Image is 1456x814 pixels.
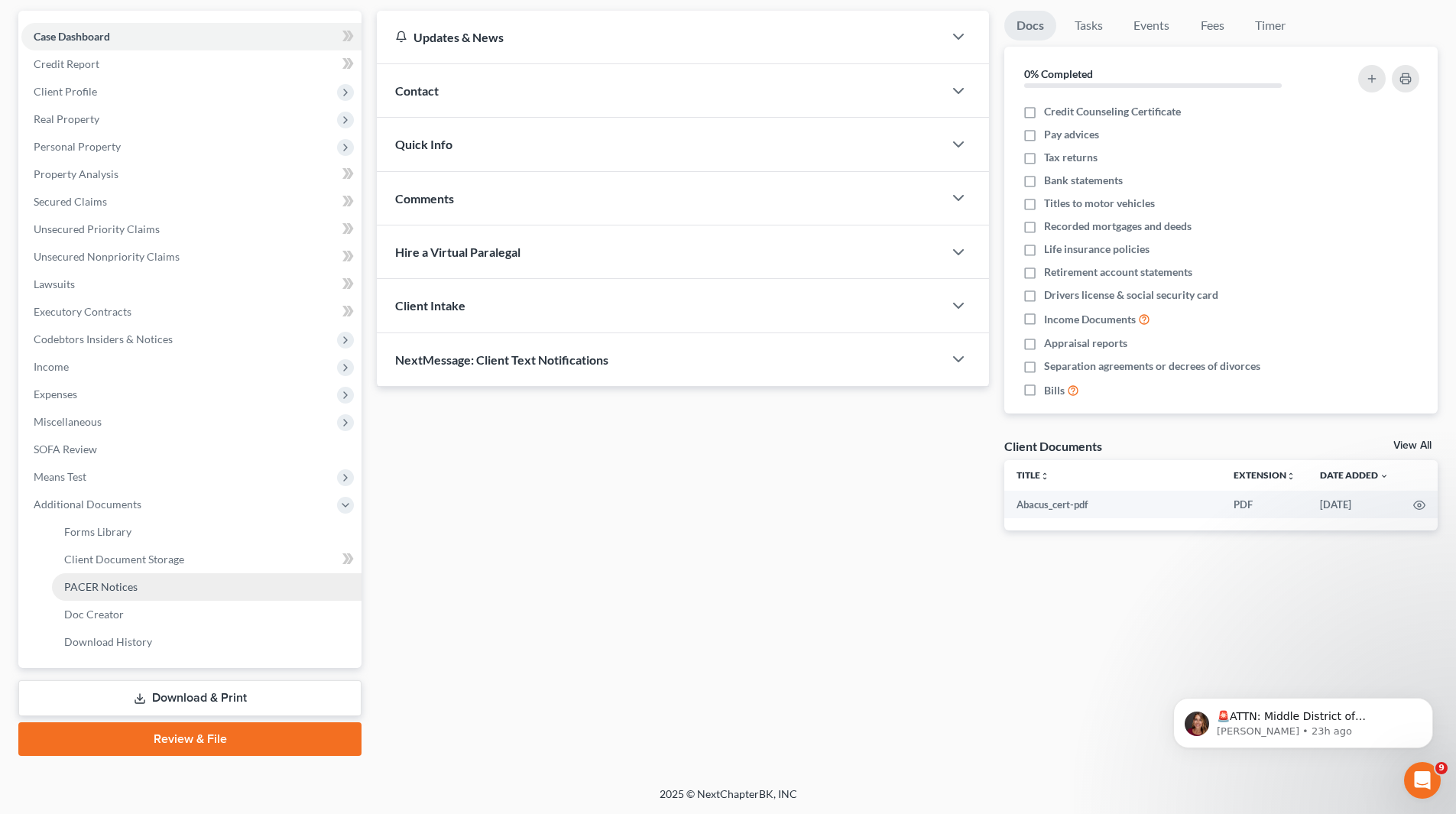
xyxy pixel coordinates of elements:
a: Timer [1243,11,1298,41]
span: Retirement account statements [1044,264,1192,280]
a: Extensionunfold_more [1234,469,1295,481]
a: Lawsuits [21,271,362,298]
a: Tasks [1062,11,1115,41]
span: Client Document Storage [64,553,184,566]
span: Income Documents [1044,312,1136,327]
span: Separation agreements or decrees of divorces [1044,358,1260,374]
strong: 0% Completed [1024,67,1093,80]
span: Additional Documents [34,498,141,511]
a: Date Added expand_more [1320,469,1389,481]
a: Fees [1188,11,1237,41]
a: Credit Report [21,50,362,78]
span: Bank statements [1044,173,1123,188]
a: Unsecured Nonpriority Claims [21,243,362,271]
span: Titles to motor vehicles [1044,196,1155,211]
span: Recorded mortgages and deeds [1044,219,1192,234]
span: Client Profile [34,85,97,98]
i: expand_more [1380,472,1389,481]
span: Bills [1044,383,1065,398]
span: Codebtors Insiders & Notices [34,332,173,345]
iframe: Intercom notifications message [1150,666,1456,773]
div: Updates & News [395,29,925,45]
td: Abacus_cert-pdf [1004,491,1221,518]
span: PACER Notices [64,580,138,593]
div: 2025 © NextChapterBK, INC [293,786,1164,814]
span: Real Property [34,112,99,125]
a: Unsecured Priority Claims [21,216,362,243]
span: Appraisal reports [1044,336,1127,351]
span: Unsecured Nonpriority Claims [34,250,180,263]
div: Client Documents [1004,438,1102,454]
a: Titleunfold_more [1017,469,1049,481]
a: Docs [1004,11,1056,41]
a: PACER Notices [52,573,362,601]
span: SOFA Review [34,443,97,456]
a: SOFA Review [21,436,362,463]
span: Drivers license & social security card [1044,287,1218,303]
span: Tax returns [1044,150,1098,165]
span: Hire a Virtual Paralegal [395,245,520,259]
td: PDF [1221,491,1308,518]
a: Client Document Storage [52,546,362,573]
a: Review & File [18,722,362,756]
span: Download History [64,635,152,648]
a: Forms Library [52,518,362,546]
a: Secured Claims [21,188,362,216]
span: Personal Property [34,140,121,153]
iframe: Intercom live chat [1404,762,1441,799]
span: Executory Contracts [34,305,131,318]
span: Case Dashboard [34,30,110,43]
i: unfold_more [1286,472,1295,481]
td: [DATE] [1308,491,1401,518]
span: Property Analysis [34,167,118,180]
span: Pay advices [1044,127,1099,142]
span: Doc Creator [64,608,124,621]
a: Case Dashboard [21,23,362,50]
span: Contact [395,83,439,98]
a: Events [1121,11,1182,41]
span: NextMessage: Client Text Notifications [395,352,608,367]
a: Download History [52,628,362,656]
span: Client Intake [395,298,465,313]
a: Executory Contracts [21,298,362,326]
a: View All [1393,440,1432,451]
span: Comments [395,191,454,206]
span: Credit Counseling Certificate [1044,104,1181,119]
span: Forms Library [64,525,131,538]
a: Property Analysis [21,161,362,188]
i: unfold_more [1040,472,1049,481]
span: Secured Claims [34,195,107,208]
span: Miscellaneous [34,415,102,428]
span: Expenses [34,388,77,401]
a: Doc Creator [52,601,362,628]
span: Unsecured Priority Claims [34,222,160,235]
span: Lawsuits [34,277,75,290]
span: 9 [1435,762,1448,774]
span: Life insurance policies [1044,242,1150,257]
span: Means Test [34,470,86,483]
a: Download & Print [18,680,362,716]
span: Income [34,360,69,373]
span: Quick Info [395,137,452,151]
span: Credit Report [34,57,99,70]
